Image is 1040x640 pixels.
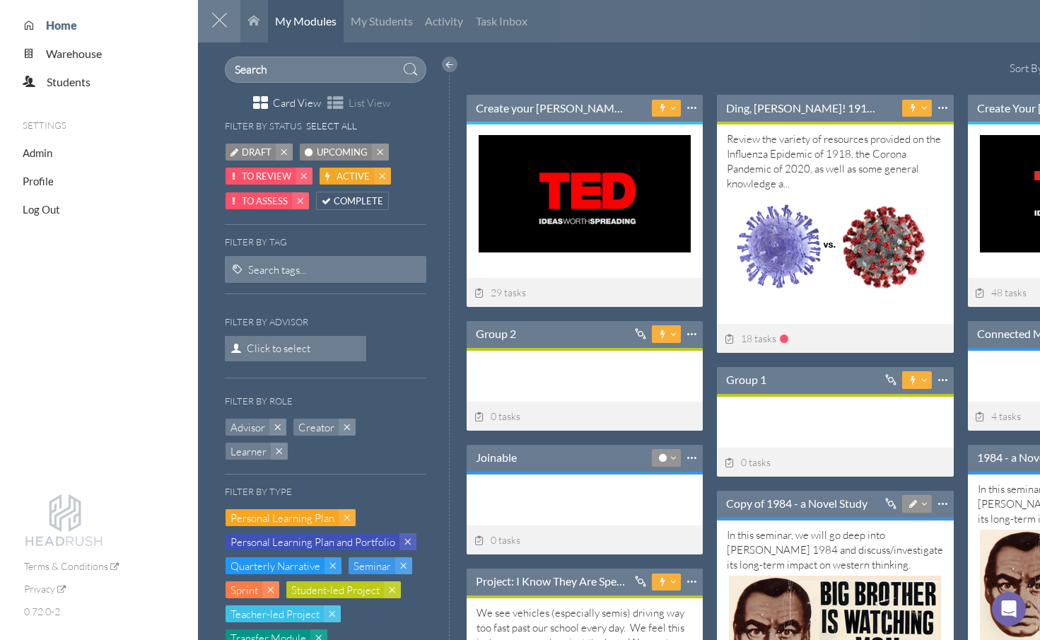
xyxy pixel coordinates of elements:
[230,559,320,574] span: Quarterly Narrative
[975,286,1027,298] span: 48 tasks
[23,146,52,159] a: Admin
[24,583,66,595] a: Privacy
[46,18,77,32] span: Home
[230,444,267,459] span: Learner
[225,121,302,132] h6: Filter by status
[242,194,288,209] span: To Assess
[273,95,321,110] span: Card View
[476,326,516,342] a: Group 2
[298,420,334,435] span: Creator
[317,145,368,160] span: Upcoming
[230,420,265,435] span: Advisor
[46,47,102,60] span: Warehouse
[726,100,879,116] a: Ding, [PERSON_NAME]! 1918 Flu vs. 2020 Corona
[230,511,334,525] span: Personal Learning Plan
[425,14,463,28] span: Activity
[230,607,320,622] span: Teacher-led Project
[242,145,271,160] span: Draft
[23,120,66,131] span: Settings
[726,372,766,388] a: Group 1
[47,75,90,88] span: Students
[479,135,691,252] img: summary thumbnail
[727,132,943,295] div: Review the variety of resources provided on the Influenza Epidemic of 1918, the Corona Pandemic o...
[35,47,102,60] a: Warehouse
[474,410,520,422] span: 0 tasks
[724,456,771,468] span: 0 tasks
[230,535,395,549] span: Personal Learning Plan and Portfolio
[225,336,366,361] span: Click to select
[349,95,390,110] span: List View
[975,410,1022,422] span: 4 tasks
[337,169,370,184] span: Active
[474,286,526,298] span: 29 tasks
[248,262,306,277] div: Search tags...
[230,583,258,598] span: Sprint
[992,592,1026,626] div: Open Intercom Messenger
[474,534,520,546] span: 0 tasks
[334,194,383,209] span: Complete
[225,57,426,83] input: Search
[275,14,337,28] span: My Modules
[351,14,413,28] span: My Students
[225,237,426,248] h6: Filter by tag
[225,487,292,497] h6: Filter by type
[306,121,357,132] h6: Select All
[35,75,90,88] a: Students
[225,396,293,407] h6: Filter by role
[24,605,60,617] span: 0.72.0-2
[354,559,391,574] span: Seminar
[23,175,54,187] a: Profile
[476,14,527,28] span: Task Inbox
[24,560,119,572] a: Terms & Conditions
[225,317,308,327] h6: Filter by Advisor
[726,496,867,511] a: Copy of 1984 - a Novel Study
[35,18,77,32] a: Home
[724,332,776,344] span: 18 tasks
[291,583,380,598] span: Student-led Project
[476,100,629,116] a: Create your [PERSON_NAME] Talk - Demo Crew
[476,450,517,465] a: Joinable
[23,203,60,216] a: Log Out
[242,169,291,184] span: To Review
[729,194,941,298] img: summary thumbnail
[476,574,629,589] a: Project: I Know They Are Speeding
